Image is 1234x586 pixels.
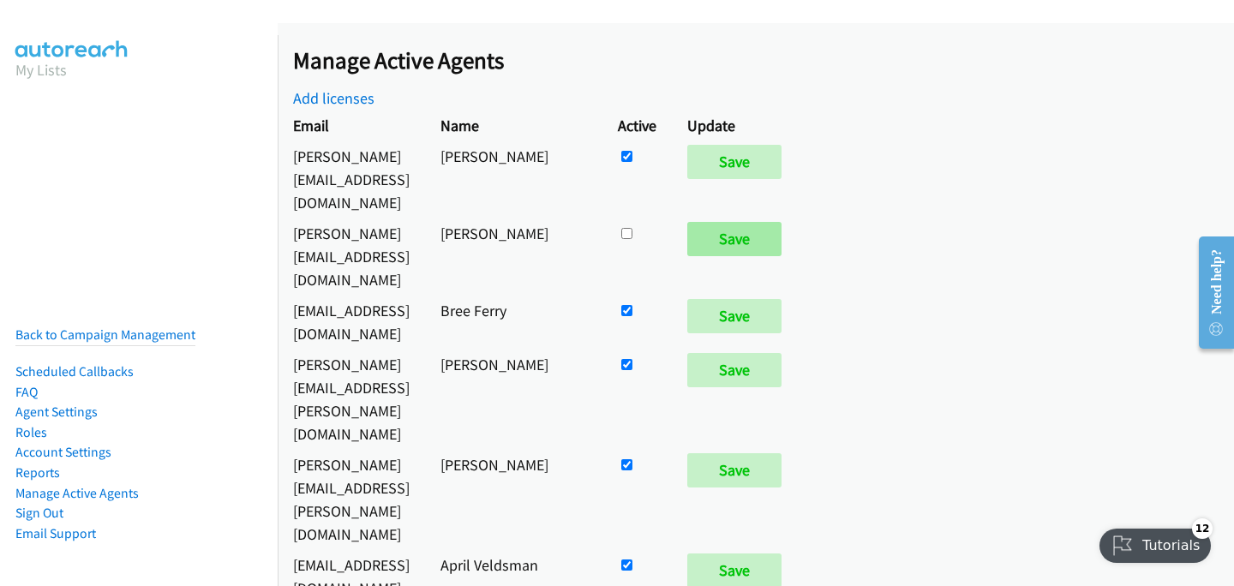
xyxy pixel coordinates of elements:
a: Manage Active Agents [15,485,139,501]
a: Account Settings [15,444,111,460]
td: [PERSON_NAME] [425,141,602,218]
a: FAQ [15,384,38,400]
a: Sign Out [15,505,63,521]
a: My Lists [15,60,67,80]
td: Bree Ferry [425,295,602,349]
td: [EMAIL_ADDRESS][DOMAIN_NAME] [278,295,425,349]
iframe: Resource Center [1185,224,1234,361]
th: Name [425,110,602,141]
th: Email [278,110,425,141]
a: Agent Settings [15,404,98,420]
input: Save [687,353,782,387]
td: [PERSON_NAME] [425,449,602,549]
a: Back to Campaign Management [15,326,195,343]
td: [PERSON_NAME][EMAIL_ADDRESS][PERSON_NAME][DOMAIN_NAME] [278,349,425,449]
a: Email Support [15,525,96,541]
th: Update [672,110,805,141]
td: [PERSON_NAME] [425,349,602,449]
h2: Manage Active Agents [293,46,1234,75]
td: [PERSON_NAME][EMAIL_ADDRESS][DOMAIN_NAME] [278,141,425,218]
input: Save [687,145,782,179]
td: [PERSON_NAME][EMAIL_ADDRESS][DOMAIN_NAME] [278,218,425,295]
iframe: Checklist [1089,511,1221,573]
input: Save [687,222,782,256]
a: Reports [15,464,60,481]
input: Save [687,299,782,333]
th: Active [602,110,672,141]
input: Save [687,453,782,487]
td: [PERSON_NAME][EMAIL_ADDRESS][PERSON_NAME][DOMAIN_NAME] [278,449,425,549]
a: Roles [15,424,47,440]
a: Scheduled Callbacks [15,363,134,380]
td: [PERSON_NAME] [425,218,602,295]
a: Add licenses [293,88,374,108]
